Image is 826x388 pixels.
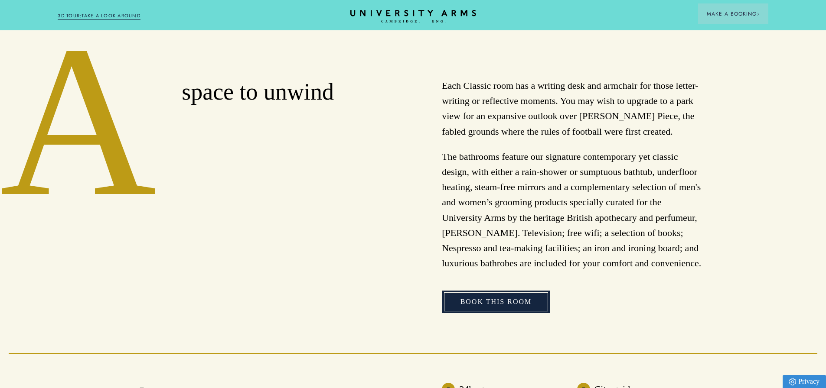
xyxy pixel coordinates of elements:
span: Make a Booking [707,10,760,18]
a: Home [350,10,476,23]
img: Arrow icon [757,13,760,16]
p: The bathrooms feature our signature contemporary yet classic design, with either a rain-shower or... [442,149,702,271]
p: Each Classic room has a writing desk and armchair for those letter-writing or reflective moments.... [442,78,702,139]
a: Book This Room [442,291,550,313]
h2: space to unwind [182,78,384,107]
a: Privacy [783,375,826,388]
img: Privacy [789,378,796,385]
a: 3D TOUR:TAKE A LOOK AROUND [58,12,140,20]
button: Make a BookingArrow icon [698,3,768,24]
